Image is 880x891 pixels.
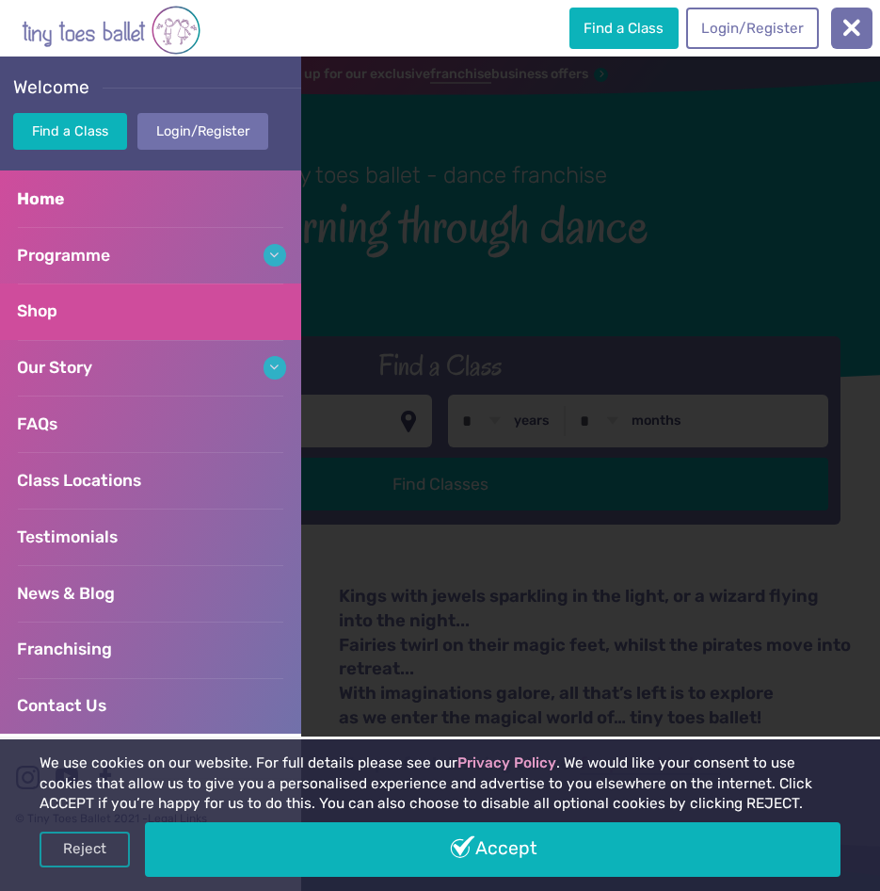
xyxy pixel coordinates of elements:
[17,358,92,377] span: Our Story
[22,4,200,57] img: tiny toes ballet
[13,113,127,150] a: Find a Class
[145,822,840,877] a: Accept
[40,832,130,867] a: Reject
[17,301,57,320] span: Shop
[17,696,106,715] span: Contact Us
[137,113,268,150] a: Login/Register
[686,8,818,49] a: Login/Register
[457,754,556,771] a: Privacy Policy
[569,8,679,49] a: Find a Class
[40,753,840,815] p: We use cookies on our website. For full details please see our . We would like your consent to us...
[17,527,118,546] span: Testimonials
[13,76,103,98] span: Welcome
[17,246,110,265] span: Programme
[17,584,115,603] span: News & Blog
[17,189,64,208] span: Home
[17,414,57,433] span: FAQs
[17,640,112,658] span: Franchising
[17,471,141,490] span: Class Locations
